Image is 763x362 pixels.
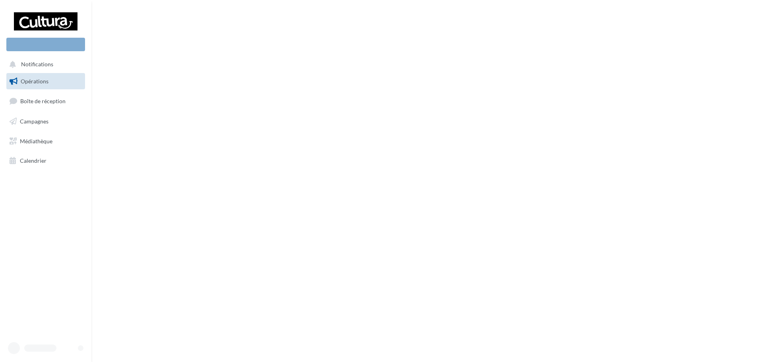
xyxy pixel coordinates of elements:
a: Calendrier [5,152,87,169]
span: Médiathèque [20,137,52,144]
span: Calendrier [20,157,46,164]
a: Médiathèque [5,133,87,150]
span: Notifications [21,61,53,68]
a: Opérations [5,73,87,90]
a: Boîte de réception [5,92,87,110]
span: Boîte de réception [20,98,66,104]
div: Nouvelle campagne [6,38,85,51]
span: Campagnes [20,118,48,125]
a: Campagnes [5,113,87,130]
span: Opérations [21,78,48,85]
